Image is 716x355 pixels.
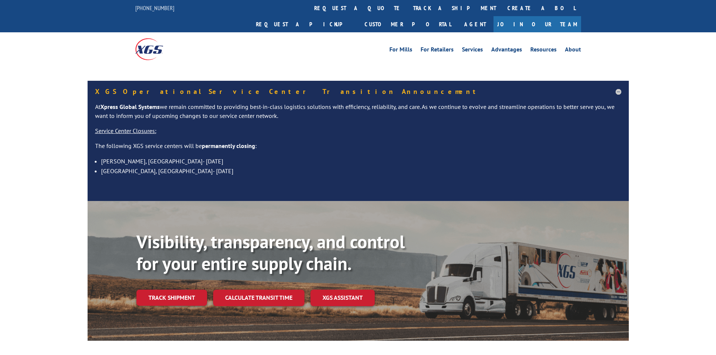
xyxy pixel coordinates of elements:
a: Track shipment [136,290,207,305]
b: Visibility, transparency, and control for your entire supply chain. [136,230,405,275]
p: The following XGS service centers will be : [95,142,621,157]
a: Join Our Team [493,16,581,32]
a: Resources [530,47,557,55]
strong: permanently closing [202,142,255,150]
li: [GEOGRAPHIC_DATA], [GEOGRAPHIC_DATA]- [DATE] [101,166,621,176]
a: For Mills [389,47,412,55]
a: Services [462,47,483,55]
li: [PERSON_NAME], [GEOGRAPHIC_DATA]- [DATE] [101,156,621,166]
a: Agent [457,16,493,32]
a: [PHONE_NUMBER] [135,4,174,12]
a: Customer Portal [359,16,457,32]
a: About [565,47,581,55]
a: For Retailers [421,47,454,55]
a: XGS ASSISTANT [310,290,375,306]
a: Request a pickup [250,16,359,32]
a: Calculate transit time [213,290,304,306]
strong: Xpress Global Systems [100,103,160,110]
u: Service Center Closures: [95,127,156,134]
a: Advantages [491,47,522,55]
p: At we remain committed to providing best-in-class logistics solutions with efficiency, reliabilit... [95,103,621,127]
h5: XGS Operational Service Center Transition Announcement [95,88,621,95]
